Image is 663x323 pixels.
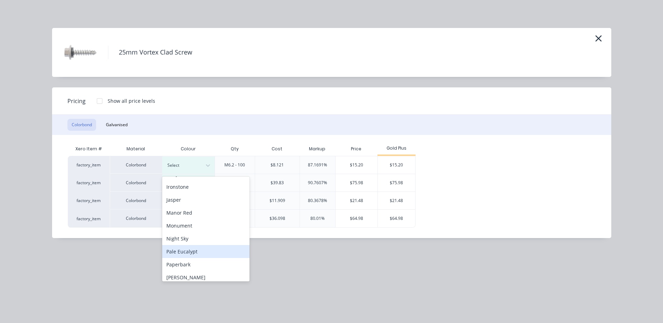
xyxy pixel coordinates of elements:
div: factory_item [68,174,110,192]
div: $11.909 [269,198,285,204]
div: Colorbond [110,192,162,209]
div: Colorbond [110,174,162,192]
div: Jasper [162,193,250,206]
div: $64.98 [336,210,378,227]
div: M6.2 - 100 [224,162,245,168]
div: Price [335,142,378,156]
div: $15.20 [336,156,378,174]
div: factory_item [68,209,110,228]
div: Paperbark [162,258,250,271]
div: Material [110,142,162,156]
div: Colorbond [110,156,162,174]
img: 25mm Vortex Clad Screw [63,35,98,70]
div: Colorbond [110,209,162,228]
div: $39.83 [271,180,284,186]
div: $8.121 [271,162,284,168]
div: [PERSON_NAME] [162,271,250,284]
div: Show all price levels [108,97,155,105]
div: Gold Plus [377,145,416,151]
h4: 25mm Vortex Clad Screw [108,46,203,59]
div: Markup [300,142,335,156]
div: $21.48 [378,192,415,209]
button: Colorbond [67,119,96,131]
div: Ironstone [162,180,250,193]
div: Night Sky [162,232,250,245]
div: 80.01% [310,215,325,222]
div: Qty [225,140,244,158]
div: Monument [162,219,250,232]
div: 87.1691% [308,162,327,168]
div: $75.98 [378,174,415,192]
button: Galvanised [102,119,132,131]
div: $36.098 [269,215,285,222]
div: $75.98 [336,174,378,192]
div: Pale Eucalypt [162,245,250,258]
div: Manor Red [162,206,250,219]
div: $64.98 [378,210,415,227]
div: $21.48 [336,192,378,209]
div: 90.7607% [308,180,327,186]
span: Pricing [67,97,86,105]
div: factory_item [68,192,110,209]
div: Cost [255,142,300,156]
div: $15.20 [378,156,415,174]
div: Colour [162,142,215,156]
div: factory_item [68,156,110,174]
div: 80.3678% [308,198,327,204]
div: Xero Item # [68,142,110,156]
